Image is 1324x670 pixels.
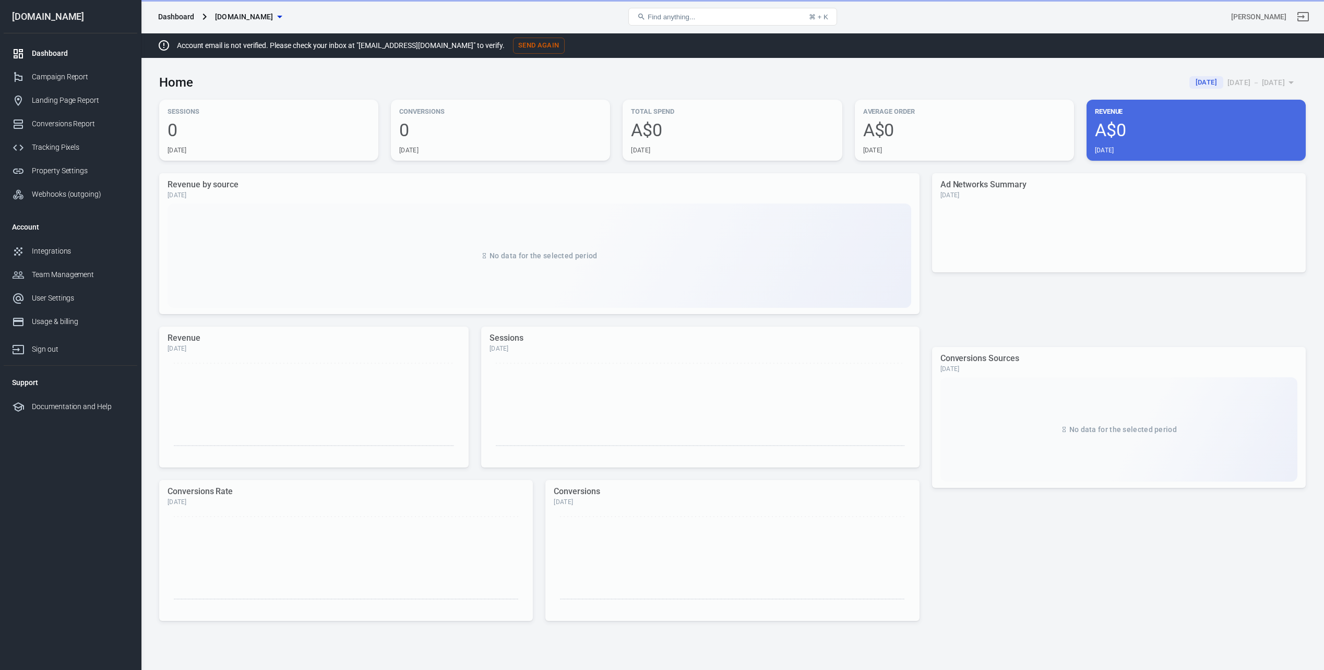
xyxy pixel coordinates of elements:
[4,136,137,159] a: Tracking Pixels
[32,246,129,257] div: Integrations
[32,118,129,129] div: Conversions Report
[1231,11,1286,22] div: Account id: 4Eae67Et
[4,89,137,112] a: Landing Page Report
[4,333,137,361] a: Sign out
[4,310,137,333] a: Usage & billing
[32,189,129,200] div: Webhooks (outgoing)
[32,48,129,59] div: Dashboard
[648,13,695,21] span: Find anything...
[215,10,273,23] span: chrisgmorrison.com
[158,11,194,22] div: Dashboard
[211,7,286,27] button: [DOMAIN_NAME]
[4,159,137,183] a: Property Settings
[32,95,129,106] div: Landing Page Report
[32,269,129,280] div: Team Management
[32,401,129,412] div: Documentation and Help
[4,214,137,240] li: Account
[4,240,137,263] a: Integrations
[177,40,505,51] p: Account email is not verified. Please check your inbox at "[EMAIL_ADDRESS][DOMAIN_NAME]" to verify.
[4,263,137,286] a: Team Management
[4,183,137,206] a: Webhooks (outgoing)
[513,38,565,54] button: Send Again
[32,293,129,304] div: User Settings
[4,42,137,65] a: Dashboard
[4,370,137,395] li: Support
[809,13,828,21] div: ⌘ + K
[1291,4,1316,29] a: Sign out
[4,12,137,21] div: [DOMAIN_NAME]
[628,8,837,26] button: Find anything...⌘ + K
[32,165,129,176] div: Property Settings
[4,112,137,136] a: Conversions Report
[159,75,193,90] h3: Home
[4,65,137,89] a: Campaign Report
[32,71,129,82] div: Campaign Report
[32,142,129,153] div: Tracking Pixels
[32,316,129,327] div: Usage & billing
[4,286,137,310] a: User Settings
[32,344,129,355] div: Sign out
